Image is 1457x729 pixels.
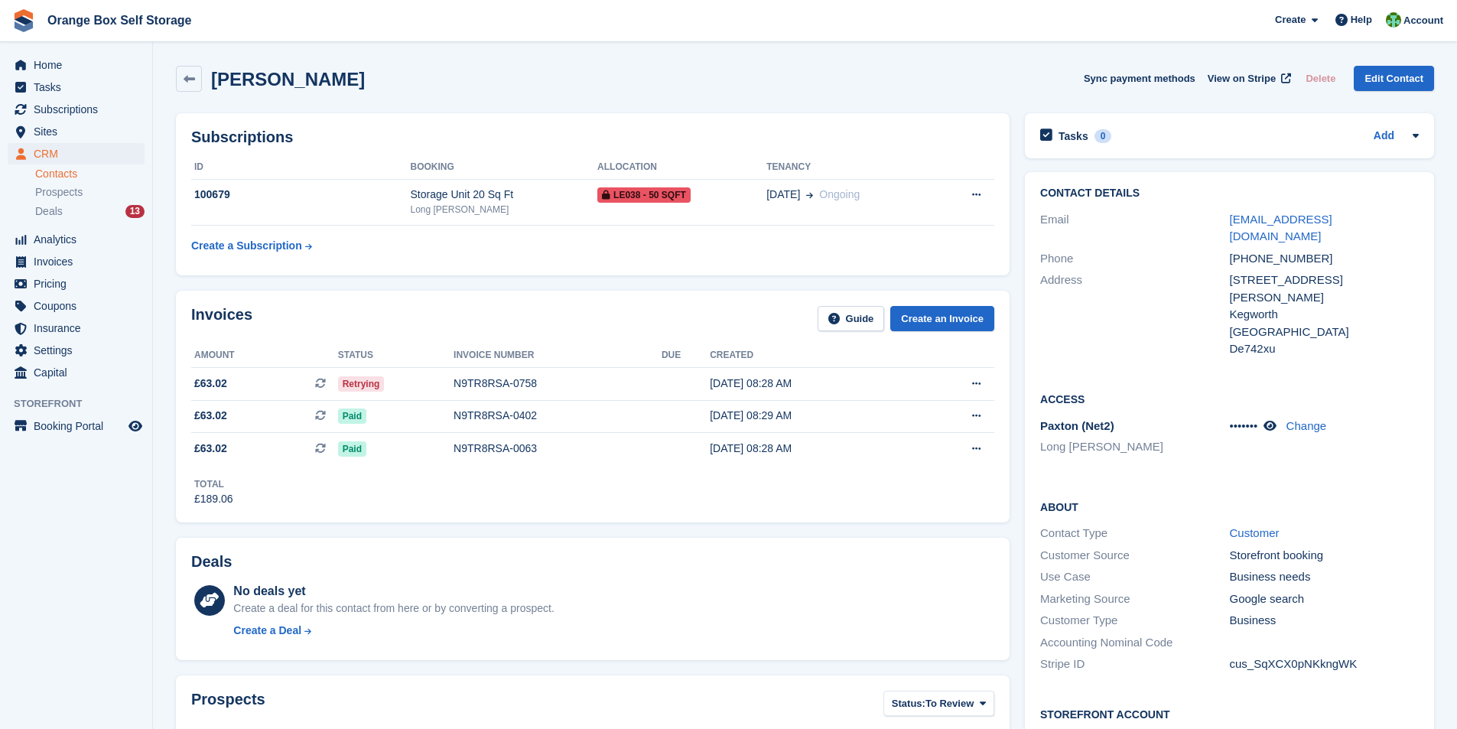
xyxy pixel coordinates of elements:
[818,306,885,331] a: Guide
[1230,324,1419,341] div: [GEOGRAPHIC_DATA]
[892,696,925,711] span: Status:
[34,317,125,339] span: Insurance
[34,229,125,250] span: Analytics
[34,76,125,98] span: Tasks
[191,187,411,203] div: 100679
[710,441,914,457] div: [DATE] 08:28 AM
[710,408,914,424] div: [DATE] 08:29 AM
[233,582,554,600] div: No deals yet
[34,362,125,383] span: Capital
[34,415,125,437] span: Booking Portal
[8,99,145,120] a: menu
[191,155,411,180] th: ID
[1230,213,1332,243] a: [EMAIL_ADDRESS][DOMAIN_NAME]
[8,415,145,437] a: menu
[1084,66,1195,91] button: Sync payment methods
[1040,272,1229,358] div: Address
[454,408,662,424] div: N9TR8RSA-0402
[34,273,125,295] span: Pricing
[1094,129,1112,143] div: 0
[1202,66,1294,91] a: View on Stripe
[194,408,227,424] span: £63.02
[34,340,125,361] span: Settings
[597,155,766,180] th: Allocation
[191,691,265,719] h2: Prospects
[1040,211,1229,246] div: Email
[233,623,301,639] div: Create a Deal
[1040,525,1229,542] div: Contact Type
[8,143,145,164] a: menu
[8,121,145,142] a: menu
[191,553,232,571] h2: Deals
[8,54,145,76] a: menu
[766,155,936,180] th: Tenancy
[338,408,366,424] span: Paid
[1230,568,1419,586] div: Business needs
[1040,591,1229,608] div: Marketing Source
[1040,438,1229,456] li: Long [PERSON_NAME]
[211,69,365,89] h2: [PERSON_NAME]
[8,273,145,295] a: menu
[1040,499,1419,514] h2: About
[597,187,691,203] span: LE038 - 50 SQFT
[1230,656,1419,673] div: cus_SqXCX0pNKkngWK
[35,203,145,220] a: Deals 13
[35,204,63,219] span: Deals
[125,205,145,218] div: 13
[1040,706,1419,721] h2: Storefront Account
[338,343,454,368] th: Status
[662,343,710,368] th: Due
[8,295,145,317] a: menu
[1351,12,1372,28] span: Help
[191,129,994,146] h2: Subscriptions
[1230,547,1419,565] div: Storefront booking
[12,9,35,32] img: stora-icon-8386f47178a22dfd0bd8f6a31ec36ba5ce8667c1dd55bd0f319d3a0aa187defe.svg
[1230,591,1419,608] div: Google search
[925,696,974,711] span: To Review
[194,491,233,507] div: £189.06
[411,155,598,180] th: Booking
[890,306,994,331] a: Create an Invoice
[126,417,145,435] a: Preview store
[8,76,145,98] a: menu
[1040,568,1229,586] div: Use Case
[454,441,662,457] div: N9TR8RSA-0063
[14,396,152,412] span: Storefront
[338,441,366,457] span: Paid
[454,343,662,368] th: Invoice number
[1040,250,1229,268] div: Phone
[766,187,800,203] span: [DATE]
[191,306,252,331] h2: Invoices
[1040,656,1229,673] div: Stripe ID
[35,167,145,181] a: Contacts
[194,441,227,457] span: £63.02
[35,184,145,200] a: Prospects
[34,251,125,272] span: Invoices
[1230,612,1419,630] div: Business
[34,143,125,164] span: CRM
[194,376,227,392] span: £63.02
[1059,129,1088,143] h2: Tasks
[411,203,598,216] div: Long [PERSON_NAME]
[1230,272,1419,306] div: [STREET_ADDRESS][PERSON_NAME]
[1299,66,1342,91] button: Delete
[8,229,145,250] a: menu
[1354,66,1434,91] a: Edit Contact
[411,187,598,203] div: Storage Unit 20 Sq Ft
[1230,419,1258,432] span: •••••••
[1040,634,1229,652] div: Accounting Nominal Code
[883,691,994,716] button: Status: To Review
[233,623,554,639] a: Create a Deal
[34,54,125,76] span: Home
[191,232,312,260] a: Create a Subscription
[1040,187,1419,200] h2: Contact Details
[8,251,145,272] a: menu
[34,99,125,120] span: Subscriptions
[1275,12,1306,28] span: Create
[1374,128,1394,145] a: Add
[1386,12,1401,28] img: Binder Bhardwaj
[1208,71,1276,86] span: View on Stripe
[233,600,554,617] div: Create a deal for this contact from here or by converting a prospect.
[1230,250,1419,268] div: [PHONE_NUMBER]
[191,343,338,368] th: Amount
